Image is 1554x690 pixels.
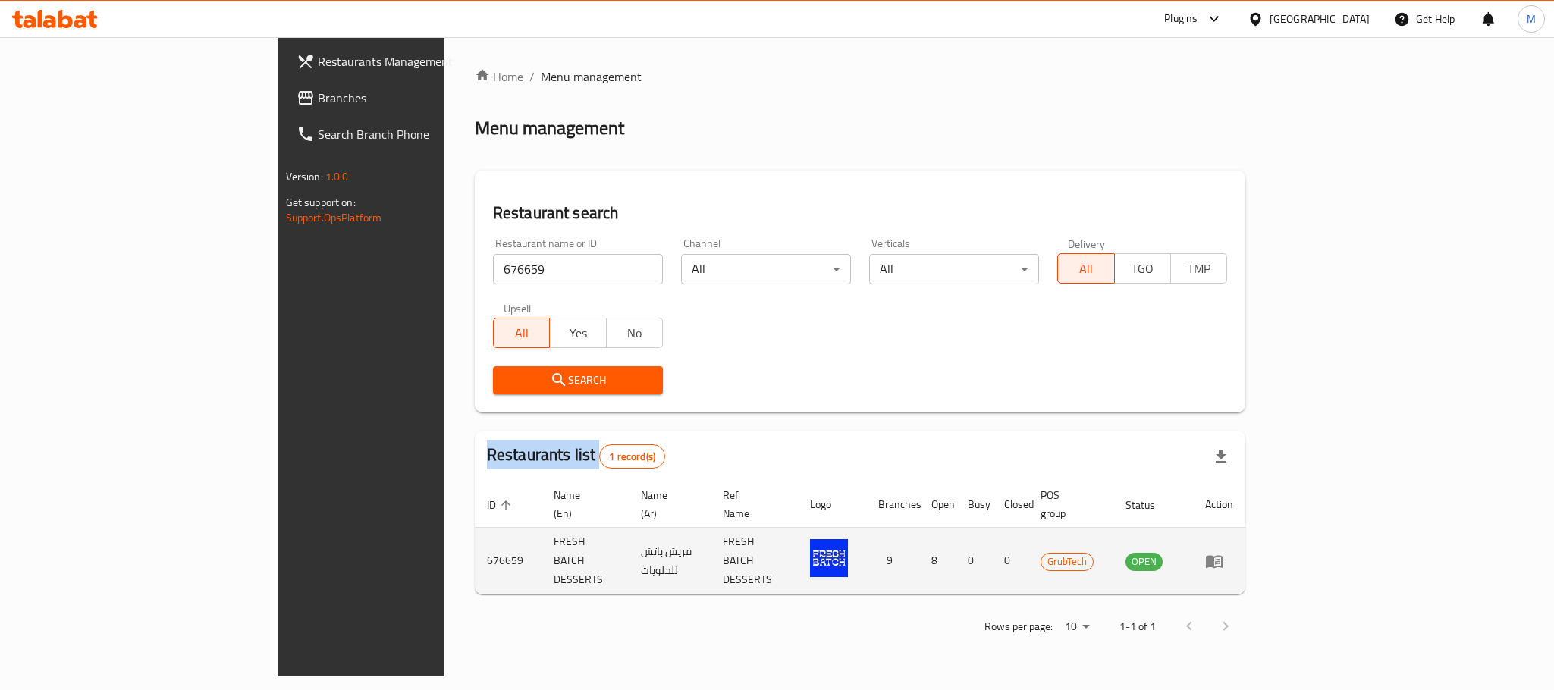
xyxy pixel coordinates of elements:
[542,528,629,594] td: FRESH BATCH DESSERTS
[475,116,624,140] h2: Menu management
[1119,617,1156,636] p: 1-1 of 1
[1114,253,1171,284] button: TGO
[505,371,651,390] span: Search
[956,481,992,528] th: Busy
[554,486,611,522] span: Name (En)
[475,481,1246,594] table: enhanced table
[286,193,356,212] span: Get support on:
[1270,11,1370,27] div: [GEOGRAPHIC_DATA]
[919,528,956,594] td: 8
[992,481,1028,528] th: Closed
[1125,496,1175,514] span: Status
[325,167,349,187] span: 1.0.0
[1121,258,1165,280] span: TGO
[810,539,848,577] img: FRESH BATCH DESSERTS
[1170,253,1227,284] button: TMP
[984,617,1053,636] p: Rows per page:
[284,43,538,80] a: Restaurants Management
[1041,486,1095,522] span: POS group
[500,322,544,344] span: All
[549,318,606,348] button: Yes
[606,318,663,348] button: No
[318,89,526,107] span: Branches
[487,496,516,514] span: ID
[613,322,657,344] span: No
[1068,238,1106,249] label: Delivery
[284,80,538,116] a: Branches
[600,450,664,464] span: 1 record(s)
[487,444,665,469] h2: Restaurants list
[475,67,1246,86] nav: breadcrumb
[286,167,323,187] span: Version:
[1125,553,1163,570] span: OPEN
[599,444,665,469] div: Total records count
[493,202,1228,224] h2: Restaurant search
[556,322,600,344] span: Yes
[286,208,382,227] a: Support.OpsPlatform
[493,318,550,348] button: All
[723,486,780,522] span: Ref. Name
[541,67,642,86] span: Menu management
[629,528,711,594] td: فريش باتش للحلويات
[1057,253,1114,284] button: All
[919,481,956,528] th: Open
[318,125,526,143] span: Search Branch Phone
[284,116,538,152] a: Search Branch Phone
[1064,258,1108,280] span: All
[641,486,692,522] span: Name (Ar)
[318,52,526,71] span: Restaurants Management
[869,254,1039,284] div: All
[1177,258,1221,280] span: TMP
[992,528,1028,594] td: 0
[1193,481,1245,528] th: Action
[493,366,663,394] button: Search
[1527,11,1536,27] span: M
[1059,616,1095,638] div: Rows per page:
[1203,438,1239,475] div: Export file
[1164,10,1198,28] div: Plugins
[866,481,919,528] th: Branches
[681,254,851,284] div: All
[956,528,992,594] td: 0
[798,481,866,528] th: Logo
[493,254,663,284] input: Search for restaurant name or ID..
[504,303,532,313] label: Upsell
[1041,553,1093,570] span: GrubTech
[866,528,919,594] td: 9
[711,528,798,594] td: FRESH BATCH DESSERTS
